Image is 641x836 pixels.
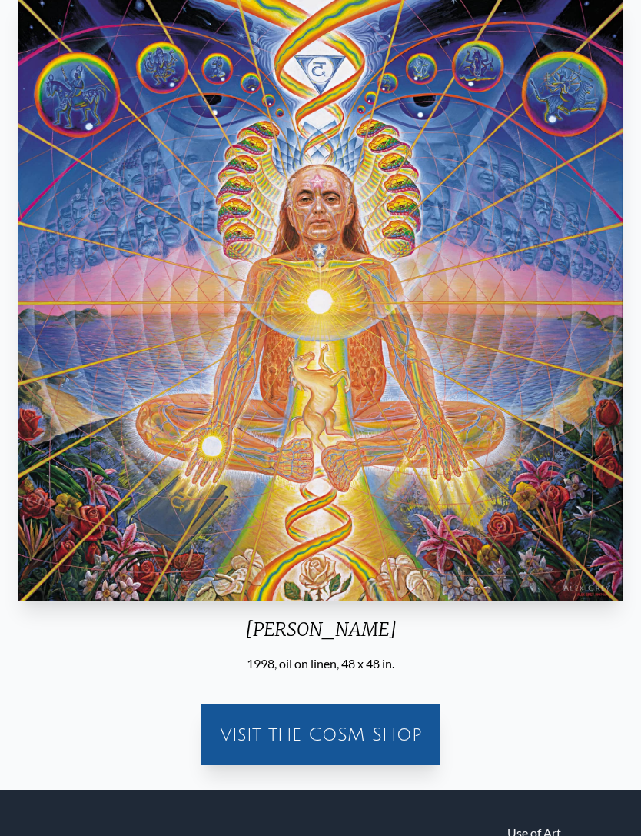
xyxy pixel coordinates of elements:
div: [PERSON_NAME] [12,618,629,654]
div: 1998, oil on linen, 48 x 48 in. [12,654,629,673]
a: Visit the CoSM Shop [208,710,434,759]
